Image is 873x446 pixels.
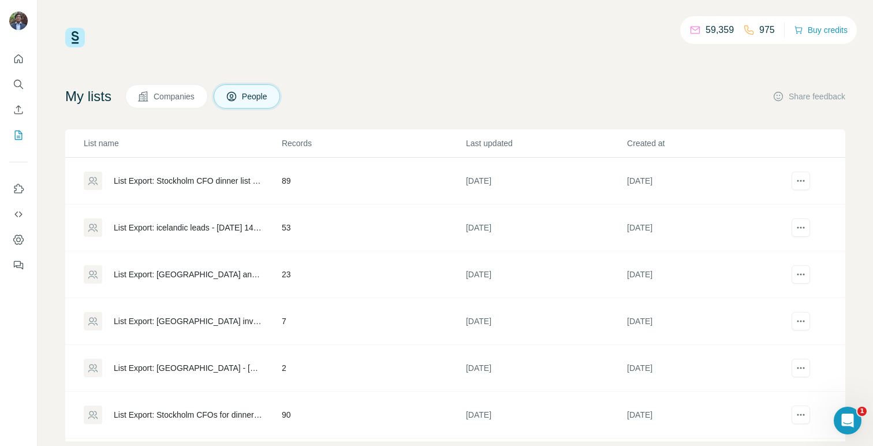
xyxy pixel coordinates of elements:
div: List Export: Stockholm CFO dinner list 3 - [DATE] 18:00 [114,175,262,187]
td: [DATE] [626,251,788,298]
span: 1 [857,407,867,416]
p: 59,359 [706,23,734,37]
button: Use Surfe on LinkedIn [9,179,28,199]
img: Surfe Logo [65,28,85,47]
td: 2 [281,345,465,392]
button: Feedback [9,255,28,276]
button: actions [792,172,810,190]
td: [DATE] [626,345,788,392]
span: Companies [154,91,196,102]
td: [DATE] [465,345,626,392]
td: [DATE] [465,205,626,251]
img: Avatar [9,12,28,30]
p: Created at [627,137,787,149]
td: [DATE] [626,205,788,251]
button: Buy credits [794,22,848,38]
td: [DATE] [465,298,626,345]
p: Records [282,137,465,149]
p: 975 [759,23,775,37]
button: Use Surfe API [9,204,28,225]
td: 89 [281,158,465,205]
button: Share feedback [773,91,845,102]
iframe: Intercom live chat [834,407,861,434]
td: 90 [281,392,465,438]
td: 53 [281,205,465,251]
p: List name [84,137,281,149]
button: Enrich CSV [9,99,28,120]
button: actions [792,359,810,377]
div: List Export: icelandic leads - [DATE] 14:05 [114,222,262,233]
button: My lists [9,125,28,146]
div: List Export: [GEOGRAPHIC_DATA] - [DATE] 16:35 [114,362,262,374]
button: Search [9,74,28,95]
div: List Export: [GEOGRAPHIC_DATA] invitees - [DATE] 10:58 [114,315,262,327]
td: [DATE] [626,392,788,438]
span: People [242,91,268,102]
td: [DATE] [626,298,788,345]
button: Dashboard [9,229,28,250]
button: actions [792,406,810,424]
button: actions [792,265,810,284]
button: actions [792,312,810,330]
p: Last updated [466,137,626,149]
td: [DATE] [465,251,626,298]
td: 7 [281,298,465,345]
td: [DATE] [465,158,626,205]
button: actions [792,218,810,237]
td: [DATE] [626,158,788,205]
div: List Export: Stockholm CFOs for dinner 2 - [DATE] 15:06 [114,409,262,421]
div: List Export: [GEOGRAPHIC_DATA] and Portugal CFOs - [DATE] 13:07 [114,269,262,280]
td: 23 [281,251,465,298]
h4: My lists [65,87,111,106]
td: [DATE] [465,392,626,438]
button: Quick start [9,49,28,69]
